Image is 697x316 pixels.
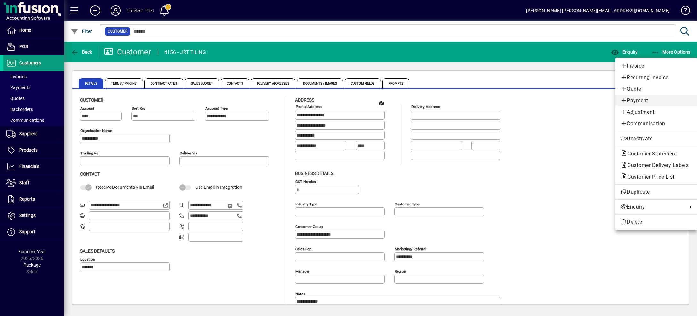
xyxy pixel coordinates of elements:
[615,133,697,145] button: Deactivate customer
[620,120,692,128] span: Communication
[620,151,680,157] span: Customer Statement
[620,97,692,104] span: Payment
[620,174,678,180] span: Customer Price List
[620,62,692,70] span: Invoice
[620,74,692,81] span: Recurring Invoice
[620,85,692,93] span: Quote
[620,162,692,168] span: Customer Delivery Labels
[620,188,692,196] span: Duplicate
[620,108,692,116] span: Adjustment
[620,203,684,211] span: Enquiry
[620,135,692,143] span: Deactivate
[620,218,692,226] span: Delete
